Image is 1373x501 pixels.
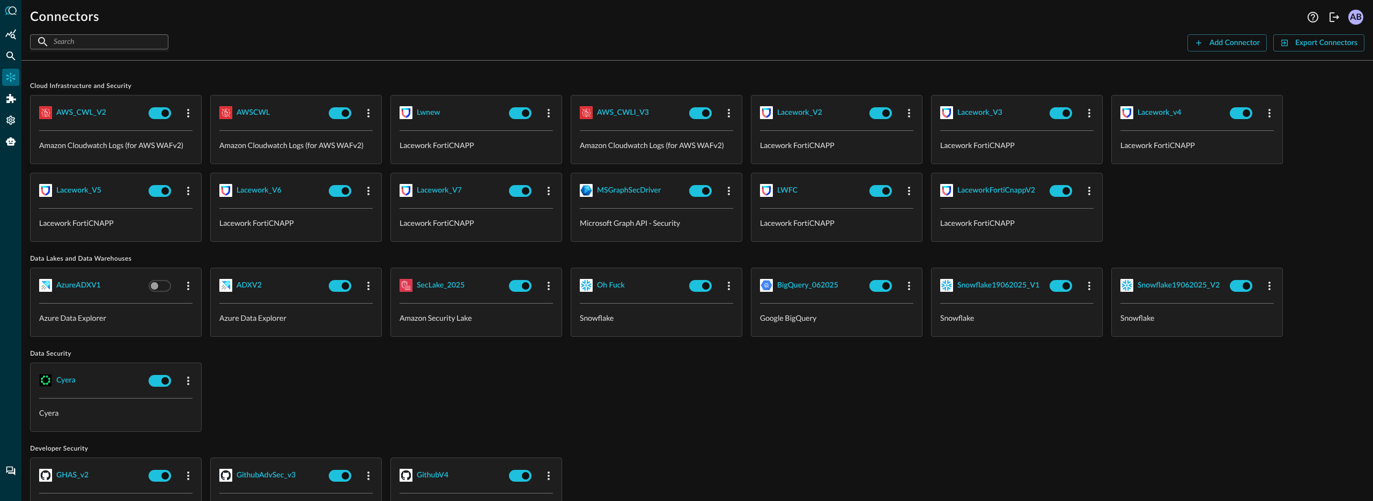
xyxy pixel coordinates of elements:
button: Export Connectors [1273,34,1364,51]
img: Github.svg [400,469,412,482]
button: Lacework_V3 [957,104,1002,121]
div: AWS_CWLI_V3 [597,106,649,120]
div: Addons [3,90,20,107]
p: Amazon Cloudwatch Logs (for AWS WAFv2) [580,139,733,151]
button: GithubAdvSec_v3 [237,467,296,484]
div: Oh Fuck [597,279,625,292]
div: Snowflake19062025_V2 [1138,279,1220,292]
p: Snowflake [580,312,733,323]
p: Lacework FortiCNAPP [940,217,1094,229]
div: ADXV2 [237,279,262,292]
button: Lacework_V7 [417,182,462,199]
div: SecLake_2025 [417,279,464,292]
img: LaceworkFortiCnapp.svg [39,184,52,197]
button: Logout [1326,9,1343,26]
div: Cyera [56,374,76,387]
img: LaceworkFortiCnapp.svg [760,106,773,119]
button: AzureADXV1 [56,277,101,294]
p: Snowflake [940,312,1094,323]
p: Lacework FortiCNAPP [940,139,1094,151]
img: Snowflake.svg [940,279,953,292]
button: AWS_CWLI_V3 [597,104,649,121]
div: LWFC [777,184,798,197]
div: Lacework_V7 [417,184,462,197]
button: SecLake_2025 [417,277,464,294]
img: AWSCloudWatchLogs.svg [219,106,232,119]
button: Help [1304,9,1322,26]
button: Lacework_V2 [777,104,822,121]
button: Lacework_v4 [1138,104,1182,121]
button: AWS_CWL_V2 [56,104,106,121]
img: AWSSecurityLake.svg [400,279,412,292]
div: Lacework_V3 [957,106,1002,120]
img: AzureDataExplorer.svg [219,279,232,292]
div: MSGraphSecDriver [597,184,661,197]
div: AWS_CWL_V2 [56,106,106,120]
button: Snowflake19062025_V1 [957,277,1039,294]
div: Snowflake19062025_V1 [957,279,1039,292]
img: Github.svg [219,469,232,482]
div: Settings [2,112,19,129]
p: Azure Data Explorer [219,312,373,323]
img: LaceworkFortiCnapp.svg [219,184,232,197]
img: LaceworkFortiCnapp.svg [400,184,412,197]
button: Snowflake19062025_V2 [1138,277,1220,294]
div: Lacework_V2 [777,106,822,120]
div: Add Connector [1209,36,1260,50]
div: GithubAdvSec_v3 [237,469,296,482]
div: Lacework_V6 [237,184,282,197]
p: Cyera [39,407,193,418]
img: LaceworkFortiCnapp.svg [400,106,412,119]
h1: Connectors [30,9,99,26]
div: Lacework_v4 [1138,106,1182,120]
div: Chat [2,462,19,480]
div: Query Agent [2,133,19,150]
img: LaceworkFortiCnapp.svg [760,184,773,197]
button: AWSCWL [237,104,270,121]
button: LaceworkFortiCnappV2 [957,182,1035,199]
button: ADXV2 [237,277,262,294]
input: Search [54,32,144,51]
img: LaceworkFortiCnapp.svg [940,184,953,197]
button: GithubV4 [417,467,448,484]
span: Data Security [30,350,1364,358]
p: Lacework FortiCNAPP [39,217,193,229]
img: LaceworkFortiCnapp.svg [940,106,953,119]
p: Lacework FortiCNAPP [1120,139,1274,151]
div: Connectors [2,69,19,86]
button: BigQuery_062025 [777,277,838,294]
img: AzureDataExplorer.svg [39,279,52,292]
div: AB [1348,10,1363,25]
button: LWFC [777,182,798,199]
p: Lacework FortiCNAPP [400,139,553,151]
p: Lacework FortiCNAPP [760,139,913,151]
p: Lacework FortiCNAPP [219,217,373,229]
div: LaceworkFortiCnappV2 [957,184,1035,197]
div: AWSCWL [237,106,270,120]
img: AWSCloudWatchLogs.svg [39,106,52,119]
button: Add Connector [1187,34,1267,51]
div: GHAS_v2 [56,469,88,482]
p: Microsoft Graph API - Security [580,217,733,229]
p: Snowflake [1120,312,1274,323]
span: Data Lakes and Data Warehouses [30,255,1364,263]
img: Snowflake.svg [1120,279,1133,292]
p: Amazon Cloudwatch Logs (for AWS WAFv2) [39,139,193,151]
span: Developer Security [30,445,1364,453]
button: Lacework_V6 [237,182,282,199]
p: Amazon Security Lake [400,312,553,323]
button: Oh Fuck [597,277,625,294]
img: GoogleBigQuery.svg [760,279,773,292]
div: GithubV4 [417,469,448,482]
img: MicrosoftGraph.svg [580,184,593,197]
div: Lacework_V5 [56,184,101,197]
img: Snowflake.svg [580,279,593,292]
p: Google BigQuery [760,312,913,323]
button: MSGraphSecDriver [597,182,661,199]
img: Cyera.svg [39,374,52,387]
button: lwnew [417,104,440,121]
div: Summary Insights [2,26,19,43]
p: Azure Data Explorer [39,312,193,323]
img: Github.svg [39,469,52,482]
p: Lacework FortiCNAPP [760,217,913,229]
